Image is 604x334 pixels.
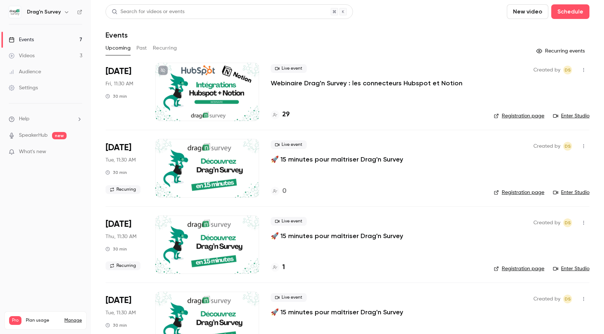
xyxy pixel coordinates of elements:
span: Help [19,115,29,123]
a: Manage [64,318,82,323]
a: Webinaire Drag'n Survey : les connecteurs Hubspot et Notion [271,79,462,88]
span: Thu, 11:30 AM [106,233,136,240]
button: Recurring [153,42,177,54]
div: Videos [9,52,35,59]
a: 0 [271,186,286,196]
a: 🚀 15 minutes pour maîtriser Drag'n Survey [271,232,403,240]
div: Oct 2 Thu, 11:30 AM (Europe/Paris) [106,215,144,274]
button: Schedule [551,4,589,19]
div: 30 min [106,170,127,175]
span: Live event [271,64,307,73]
div: Sep 26 Fri, 11:30 AM (Europe/Paris) [106,63,144,121]
span: Recurring [106,185,140,194]
a: 🚀 15 minutes pour maîtriser Drag'n Survey [271,155,403,164]
span: DS [565,218,571,227]
span: Drag'n Survey [563,295,572,303]
iframe: Noticeable Trigger [73,149,82,155]
span: Live event [271,217,307,226]
div: Events [9,36,34,43]
div: Sep 30 Tue, 11:30 AM (Europe/Paris) [106,139,144,197]
li: help-dropdown-opener [9,115,82,123]
button: New video [507,4,548,19]
button: Upcoming [106,42,131,54]
span: DS [565,295,571,303]
h6: Drag'n Survey [27,8,61,16]
div: Audience [9,68,41,75]
span: Pro [9,316,21,325]
span: Plan usage [26,318,60,323]
span: [DATE] [106,295,131,306]
button: Recurring events [533,45,589,57]
a: Enter Studio [553,112,589,120]
a: Enter Studio [553,189,589,196]
a: 29 [271,110,290,120]
h4: 29 [282,110,290,120]
span: Created by [533,218,560,227]
span: What's new [19,148,46,156]
a: Registration page [494,265,544,272]
span: Created by [533,295,560,303]
span: Live event [271,140,307,149]
span: Live event [271,293,307,302]
span: [DATE] [106,66,131,77]
a: Enter Studio [553,265,589,272]
a: Registration page [494,112,544,120]
span: Fri, 11:30 AM [106,80,133,88]
span: Tue, 11:30 AM [106,156,136,164]
span: Created by [533,142,560,151]
a: 🚀 15 minutes pour maîtriser Drag'n Survey [271,308,403,316]
span: Recurring [106,261,140,270]
div: Settings [9,84,38,92]
span: Drag'n Survey [563,142,572,151]
div: 30 min [106,322,127,328]
span: [DATE] [106,142,131,154]
span: Created by [533,66,560,74]
button: Past [136,42,147,54]
h1: Events [106,31,128,39]
img: Drag'n Survey [9,6,21,18]
span: Tue, 11:30 AM [106,309,136,316]
h4: 1 [282,263,285,272]
a: 1 [271,263,285,272]
a: SpeakerHub [19,132,48,139]
div: 30 min [106,93,127,99]
div: 30 min [106,246,127,252]
span: new [52,132,67,139]
span: Drag'n Survey [563,66,572,74]
div: Search for videos or events [112,8,184,16]
span: [DATE] [106,218,131,230]
span: DS [565,142,571,151]
span: DS [565,66,571,74]
span: Drag'n Survey [563,218,572,227]
a: Registration page [494,189,544,196]
h4: 0 [282,186,286,196]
